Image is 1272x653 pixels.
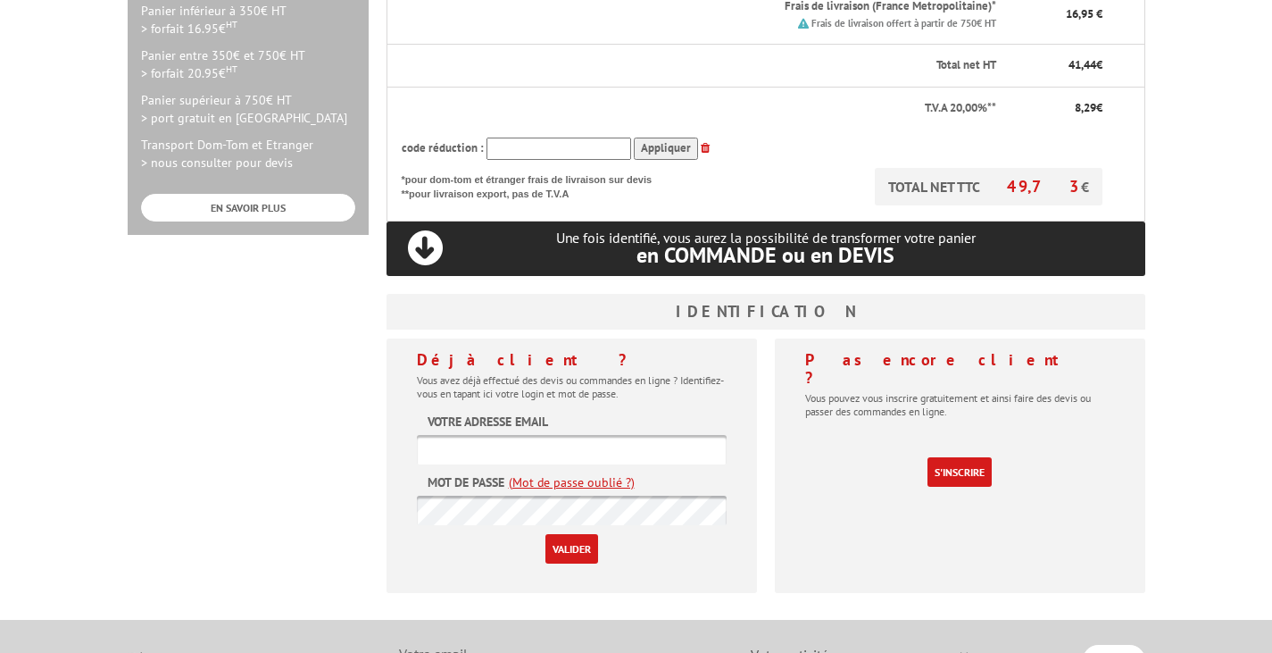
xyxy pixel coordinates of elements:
[1066,6,1102,21] span: 16,95 €
[402,168,669,201] p: *pour dom-tom et étranger frais de livraison sur devis **pour livraison export, pas de T.V.A
[1012,57,1102,74] p: €
[402,100,997,117] p: T.V.A 20,00%**
[387,294,1145,330] h3: Identification
[417,351,727,369] h4: Déjà client ?
[545,534,598,564] input: Valider
[1068,57,1096,72] span: 41,44
[875,168,1102,205] p: TOTAL NET TTC €
[927,457,992,487] a: S'inscrire
[141,2,355,38] p: Panier inférieur à 350€ HT
[509,473,635,491] a: (Mot de passe oublié ?)
[141,46,355,82] p: Panier entre 350€ et 750€ HT
[428,473,504,491] label: Mot de passe
[141,91,355,127] p: Panier supérieur à 750€ HT
[636,241,894,269] span: en COMMANDE ou en DEVIS
[402,57,997,74] p: Total net HT
[141,194,355,222] a: EN SAVOIR PLUS
[387,230,1145,266] p: Une fois identifié, vous aurez la possibilité de transformer votre panier
[141,136,355,172] p: Transport Dom-Tom et Etranger
[141,21,237,37] span: > forfait 16.95€
[1007,176,1081,197] span: 49,73
[226,18,237,30] sup: HT
[226,63,237,75] sup: HT
[811,17,996,29] small: Frais de livraison offert à partir de 750€ HT
[141,155,293,171] span: > nous consulter pour devis
[402,140,484,155] span: code réduction :
[1075,100,1096,115] span: 8,29
[141,65,237,81] span: > forfait 20.95€
[428,413,548,431] label: Votre adresse email
[798,18,809,29] img: picto.png
[141,110,347,126] span: > port gratuit en [GEOGRAPHIC_DATA]
[805,351,1115,387] h4: Pas encore client ?
[1012,100,1102,117] p: €
[634,138,698,160] input: Appliquer
[805,391,1115,418] p: Vous pouvez vous inscrire gratuitement et ainsi faire des devis ou passer des commandes en ligne.
[417,373,727,400] p: Vous avez déjà effectué des devis ou commandes en ligne ? Identifiez-vous en tapant ici votre log...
